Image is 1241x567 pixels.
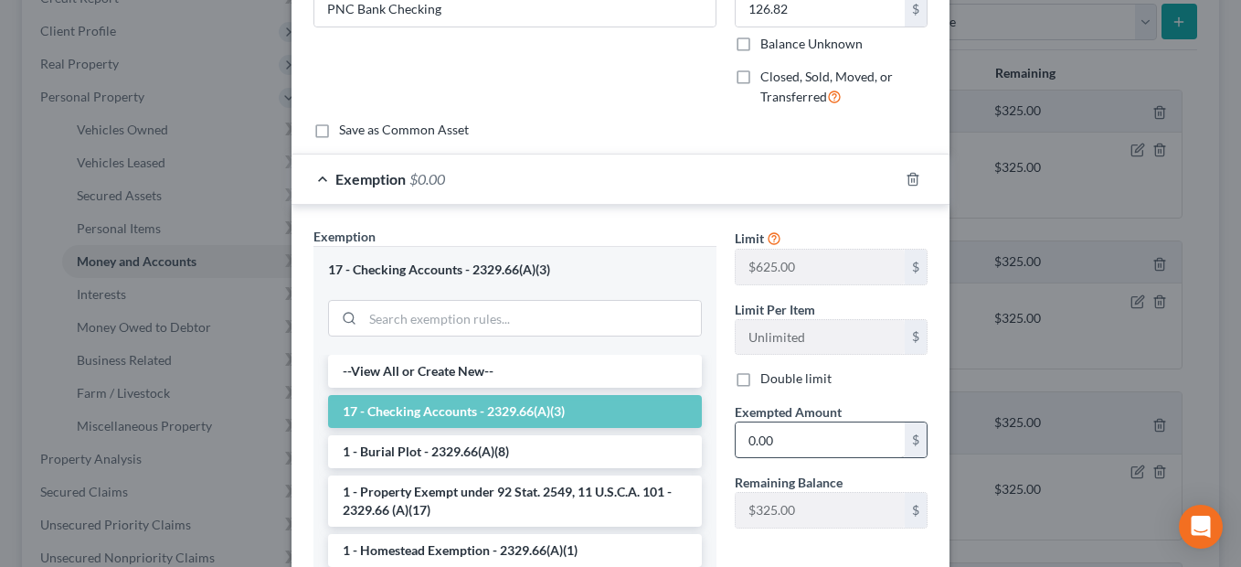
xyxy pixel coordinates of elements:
[328,395,702,428] li: 17 - Checking Accounts - 2329.66(A)(3)
[735,300,815,319] label: Limit Per Item
[905,320,927,355] div: $
[735,230,764,246] span: Limit
[760,69,893,104] span: Closed, Sold, Moved, or Transferred
[736,250,905,284] input: --
[335,170,406,187] span: Exemption
[328,435,702,468] li: 1 - Burial Plot - 2329.66(A)(8)
[735,473,843,492] label: Remaining Balance
[328,262,702,279] div: 17 - Checking Accounts - 2329.66(A)(3)
[1179,505,1223,549] div: Open Intercom Messenger
[313,229,376,244] span: Exemption
[339,121,469,139] label: Save as Common Asset
[328,355,702,388] li: --View All or Create New--
[736,320,905,355] input: --
[409,170,445,187] span: $0.00
[328,534,702,567] li: 1 - Homestead Exemption - 2329.66(A)(1)
[328,476,702,527] li: 1 - Property Exempt under 92 Stat. 2549, 11 U.S.C.A. 101 - 2329.66 (A)(17)
[760,369,832,388] label: Double limit
[905,250,927,284] div: $
[735,404,842,420] span: Exempted Amount
[905,423,927,457] div: $
[905,493,927,528] div: $
[736,423,905,457] input: 0.00
[363,301,701,336] input: Search exemption rules...
[760,35,863,53] label: Balance Unknown
[736,493,905,528] input: --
